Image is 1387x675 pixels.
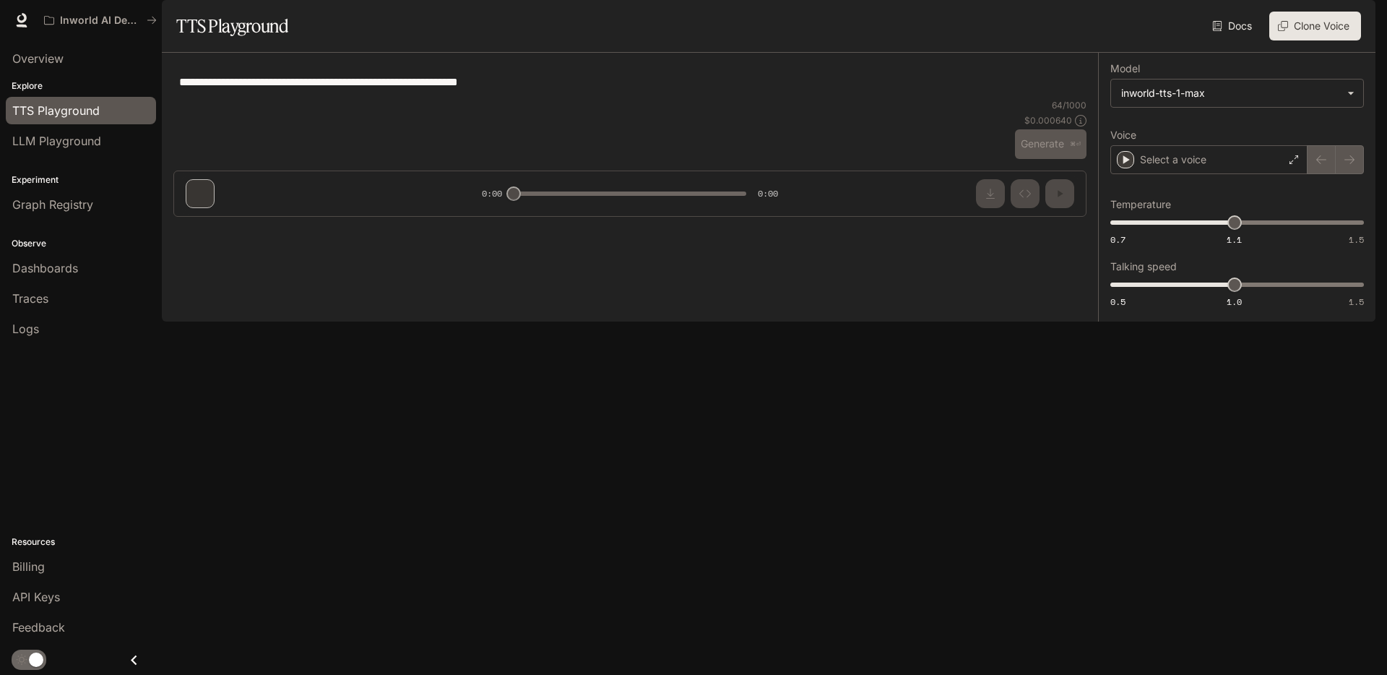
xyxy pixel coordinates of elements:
div: inworld-tts-1-max [1111,79,1363,107]
span: 0.5 [1110,296,1125,308]
a: Docs [1209,12,1258,40]
p: Model [1110,64,1140,74]
p: Temperature [1110,199,1171,210]
button: Clone Voice [1269,12,1361,40]
h1: TTS Playground [176,12,288,40]
p: Talking speed [1110,262,1177,272]
span: 1.0 [1227,296,1242,308]
p: $ 0.000640 [1024,114,1072,126]
p: Select a voice [1140,152,1206,167]
span: 1.1 [1227,233,1242,246]
span: 0.7 [1110,233,1125,246]
div: inworld-tts-1-max [1121,86,1340,100]
p: Voice [1110,130,1136,140]
span: 1.5 [1349,233,1364,246]
p: 64 / 1000 [1052,99,1086,111]
button: All workspaces [38,6,163,35]
span: 1.5 [1349,296,1364,308]
p: Inworld AI Demos [60,14,141,27]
